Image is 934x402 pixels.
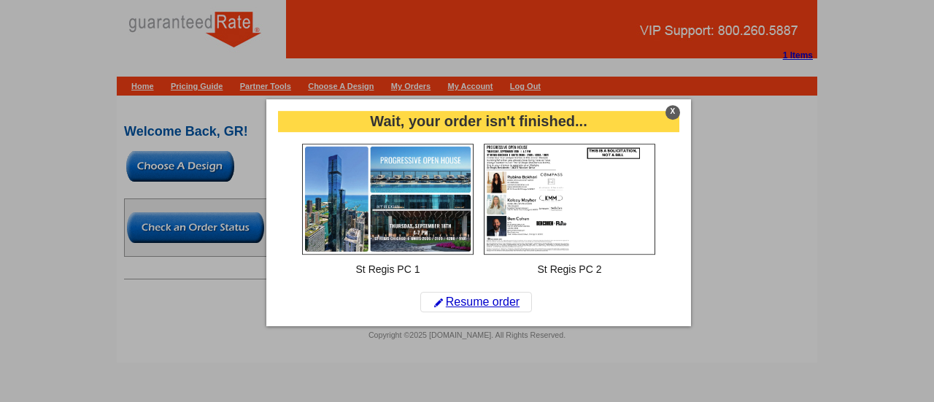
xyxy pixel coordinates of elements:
div: X [665,105,680,120]
iframe: LiveChat chat widget [729,356,934,402]
span: St Regis PC 2 [538,263,602,276]
h1: Wait, your order isn't finished... [278,111,679,132]
a: Resume order [420,292,532,312]
img: large-thumb.jpg [302,144,474,255]
img: large-thumb.jpg [484,144,655,255]
img: pencil-icon.gif [434,298,446,307]
span: St Regis PC 1 [356,263,420,276]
